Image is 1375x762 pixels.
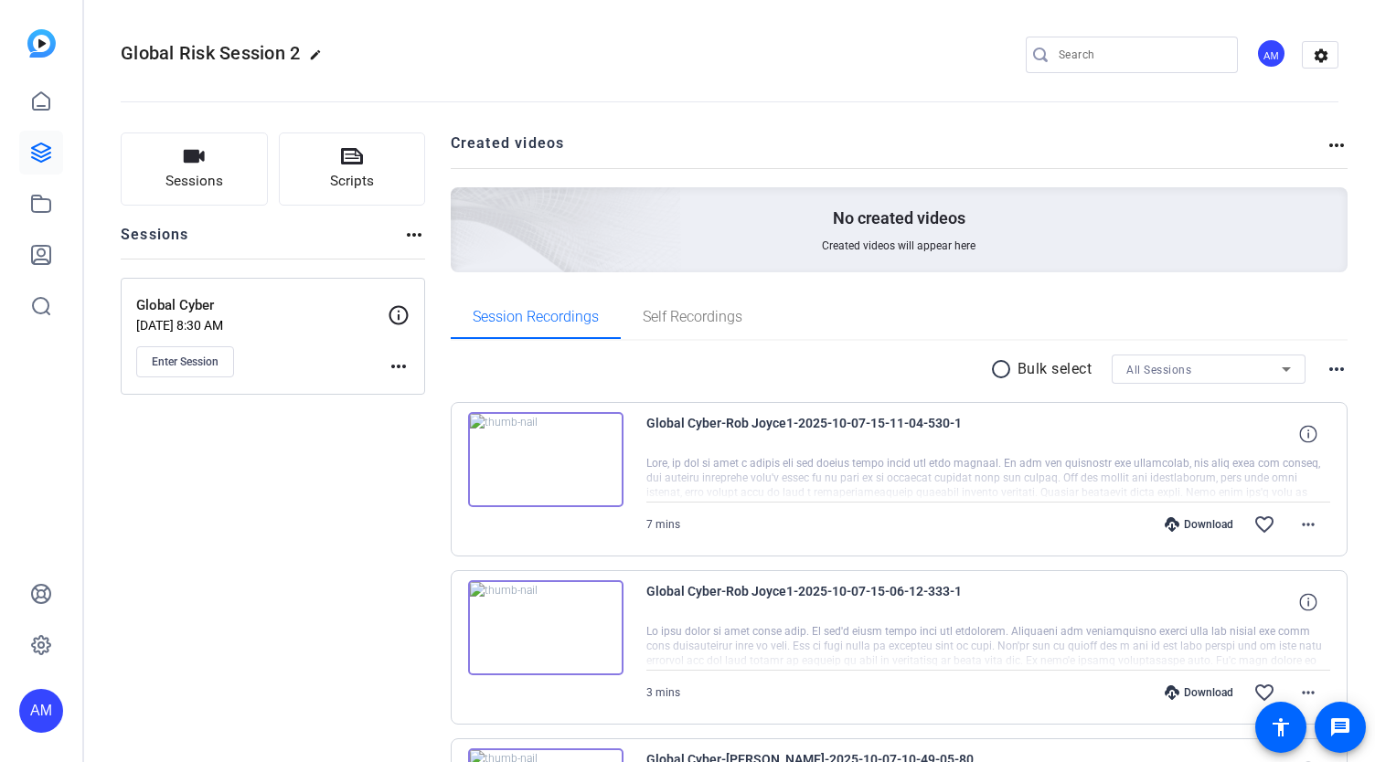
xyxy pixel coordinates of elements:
span: Scripts [330,171,374,192]
div: Download [1156,685,1242,700]
mat-icon: edit [309,48,331,70]
p: No created videos [833,207,965,229]
span: Sessions [165,171,223,192]
span: Enter Session [152,355,219,369]
span: 3 mins [646,686,680,699]
span: Self Recordings [643,310,742,324]
button: Sessions [121,132,268,206]
mat-icon: radio_button_unchecked [990,358,1018,380]
button: Enter Session [136,346,234,377]
h2: Sessions [121,224,189,259]
input: Search [1059,44,1223,66]
p: [DATE] 8:30 AM [136,318,388,333]
p: Bulk select [1018,358,1093,380]
span: Global Risk Session 2 [121,42,300,64]
div: AM [1256,38,1286,69]
mat-icon: more_horiz [1297,513,1319,535]
span: Session Recordings [473,310,599,324]
mat-icon: more_horiz [1297,682,1319,704]
span: Global Cyber-Rob Joyce1-2025-10-07-15-11-04-530-1 [646,412,985,456]
mat-icon: more_horiz [388,355,410,377]
mat-icon: message [1329,716,1351,738]
img: thumb-nail [468,412,624,507]
div: Download [1156,517,1242,532]
button: Scripts [279,132,426,206]
mat-icon: more_horiz [403,224,425,246]
img: thumb-nail [468,580,624,675]
span: Created videos will appear here [822,238,975,253]
mat-icon: more_horiz [1326,358,1348,380]
span: Global Cyber-Rob Joyce1-2025-10-07-15-06-12-333-1 [646,580,985,624]
ngx-avatar: Abe Menendez [1256,38,1288,70]
mat-icon: more_horiz [1326,134,1348,156]
img: Creted videos background [246,6,682,403]
mat-icon: accessibility [1270,716,1292,738]
div: AM [19,689,63,733]
img: blue-gradient.svg [27,29,56,58]
p: Global Cyber [136,295,388,316]
mat-icon: settings [1303,42,1339,69]
span: All Sessions [1126,364,1191,376]
span: 7 mins [646,518,680,531]
mat-icon: favorite_border [1253,682,1275,704]
h2: Created videos [451,132,1327,168]
mat-icon: favorite_border [1253,513,1275,535]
